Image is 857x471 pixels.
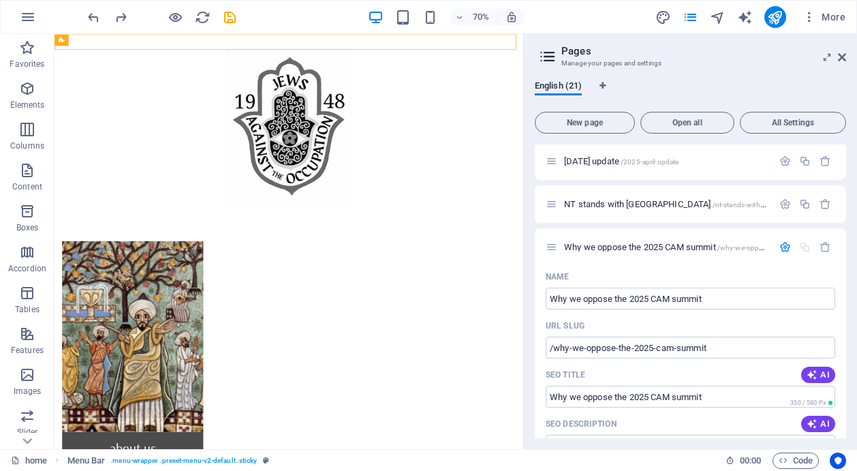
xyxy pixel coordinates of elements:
[713,201,832,209] span: /nt-stands-with-[GEOGRAPHIC_DATA]
[546,419,617,429] p: SEO Description
[801,367,835,383] button: AI
[12,181,42,192] p: Content
[15,304,40,315] p: Tables
[546,320,585,331] label: Last part of the URL for this page
[505,11,518,23] i: On resize automatically adjust zoom level to fit chosen device.
[801,416,835,432] button: AI
[546,320,585,331] p: URL SLUG
[17,427,38,438] p: Slider
[640,112,734,134] button: Open all
[655,10,671,25] i: Design (Ctrl+Alt+Y)
[803,10,845,24] span: More
[564,156,679,166] span: Click to open page
[450,9,498,25] button: 70%
[807,419,830,429] span: AI
[112,9,129,25] button: redo
[86,10,102,25] i: Undo: Change pages (Ctrl+Z)
[797,6,851,28] button: More
[683,9,699,25] button: pages
[8,263,46,274] p: Accordion
[222,10,238,25] i: Save (Ctrl+S)
[67,453,106,469] span: Click to select. Double-click to edit
[717,244,843,252] span: /why-we-oppose-the-2025-cam-summit
[773,453,819,469] button: Code
[560,243,773,252] div: Why we oppose the 2025 CAM summit/why-we-oppose-the-2025-cam-summit
[110,453,257,469] span: . menu-wrapper .preset-menu-v2-default .sticky
[561,45,846,57] h2: Pages
[16,222,39,233] p: Boxes
[564,199,832,209] span: Click to open page
[737,9,753,25] button: text_generator
[779,198,791,210] div: Settings
[764,6,786,28] button: publish
[767,10,783,25] i: Publish
[546,386,835,408] input: The page title in search results and browser tabs
[807,369,830,380] span: AI
[546,271,569,282] p: Name
[646,119,728,127] span: Open all
[470,9,492,25] h6: 70%
[541,119,629,127] span: New page
[740,453,761,469] span: 00 00
[113,10,129,25] i: Redo: Change pages (Ctrl+Y, ⌘+Y)
[779,453,813,469] span: Code
[85,9,102,25] button: undo
[746,119,840,127] span: All Settings
[737,10,753,25] i: AI Writer
[10,59,44,70] p: Favorites
[564,242,842,252] span: Why we oppose the 2025 CAM summit
[14,386,42,397] p: Images
[790,399,826,406] span: 350 / 580 Px
[621,158,679,166] span: /2025-april-update
[683,10,698,25] i: Pages (Ctrl+Alt+S)
[830,453,846,469] button: Usercentrics
[10,140,44,151] p: Columns
[535,80,846,106] div: Language Tabs
[561,57,819,70] h3: Manage your pages and settings
[67,453,269,469] nav: breadcrumb
[560,157,773,166] div: [DATE] update/2025-april-update
[779,155,791,167] div: Settings
[749,455,751,466] span: :
[263,457,269,464] i: This element is a customizable preset
[655,9,672,25] button: design
[546,369,585,380] p: SEO Title
[799,155,811,167] div: Duplicate
[195,10,211,25] i: Reload page
[535,112,635,134] button: New page
[221,9,238,25] button: save
[546,337,835,359] input: Last part of the URL for this page
[710,10,726,25] i: Navigator
[710,9,726,25] button: navigator
[11,453,47,469] a: Click to cancel selection. Double-click to open Pages
[740,112,846,134] button: All Settings
[546,419,617,429] label: The text in search results and social media
[546,369,585,380] label: The page title in search results and browser tabs
[535,78,582,97] span: English (21)
[11,345,44,356] p: Features
[194,9,211,25] button: reload
[10,100,45,110] p: Elements
[560,200,773,209] div: NT stands with [GEOGRAPHIC_DATA]/nt-stands-with-[GEOGRAPHIC_DATA]
[726,453,762,469] h6: Session time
